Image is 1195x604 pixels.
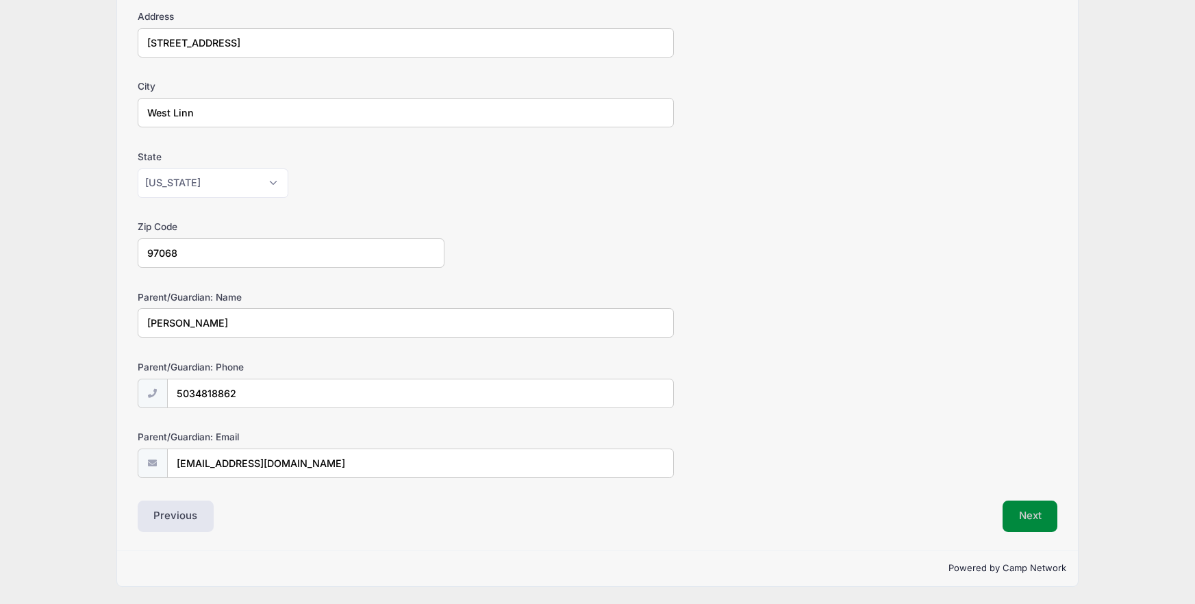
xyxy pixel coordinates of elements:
[138,290,444,304] label: Parent/Guardian: Name
[138,10,444,23] label: Address
[138,220,444,234] label: Zip Code
[138,430,444,444] label: Parent/Guardian: Email
[167,449,675,478] input: email@email.com
[138,79,444,93] label: City
[167,379,675,408] input: (xxx) xxx-xxxx
[138,238,444,268] input: xxxxx
[1003,501,1058,532] button: Next
[138,150,444,164] label: State
[129,562,1067,575] p: Powered by Camp Network
[138,360,444,374] label: Parent/Guardian: Phone
[138,501,214,532] button: Previous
